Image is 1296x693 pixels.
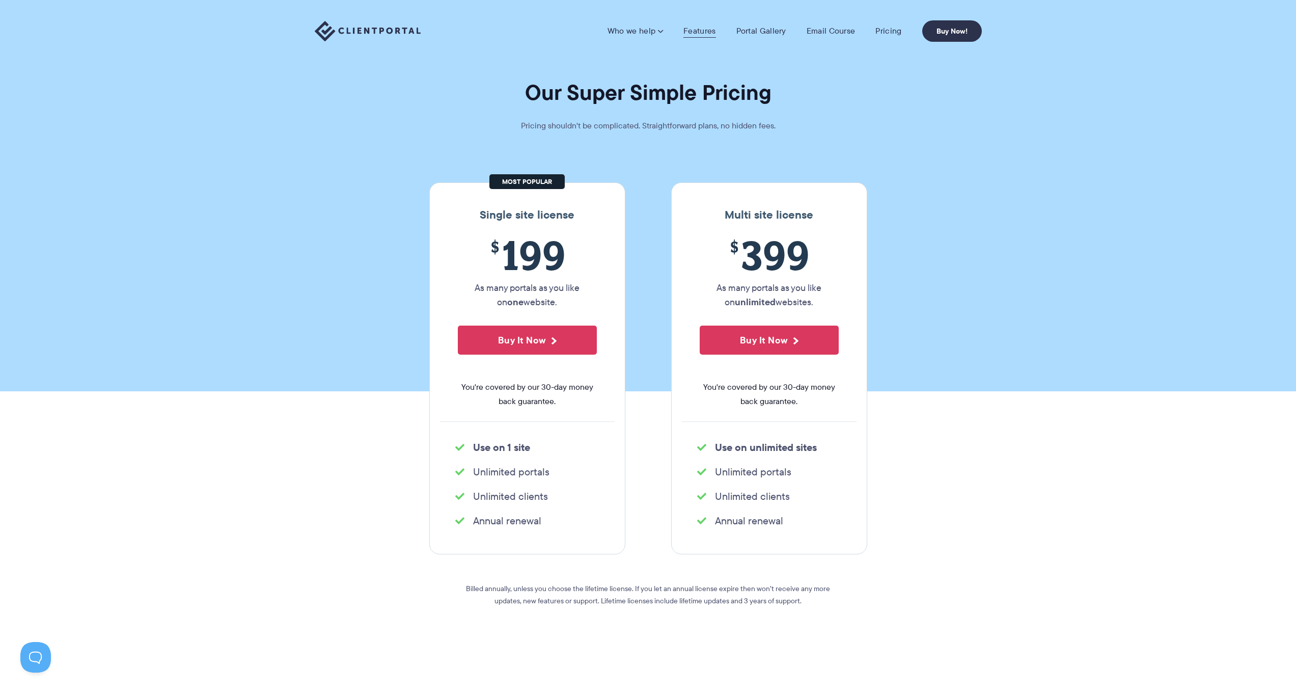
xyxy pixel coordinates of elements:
span: 399 [700,232,839,278]
p: As many portals as you like on websites. [700,281,839,309]
button: Buy It Now [458,326,597,355]
p: As many portals as you like on website. [458,281,597,309]
h3: Single site license [440,208,615,222]
iframe: Toggle Customer Support [20,642,51,673]
a: Portal Gallery [736,26,786,36]
a: Pricing [875,26,901,36]
a: Features [683,26,715,36]
strong: unlimited [735,295,776,309]
strong: one [507,295,523,309]
button: Buy It Now [700,326,839,355]
a: Buy Now! [922,20,982,42]
h3: Multi site license [682,208,857,222]
li: Unlimited portals [455,465,599,479]
p: Pricing shouldn't be complicated. Straightforward plans, no hidden fees. [495,119,801,133]
li: Unlimited clients [455,489,599,503]
span: You're covered by our 30-day money back guarantee. [700,380,839,409]
strong: Use on 1 site [473,440,530,455]
strong: Use on unlimited sites [715,440,817,455]
li: Annual renewal [697,514,841,528]
a: Email Course [807,26,856,36]
li: Unlimited portals [697,465,841,479]
p: Billed annually, unless you choose the lifetime license. If you let an annual license expire then... [465,582,832,607]
li: Unlimited clients [697,489,841,503]
li: Annual renewal [455,514,599,528]
span: 199 [458,232,597,278]
span: You're covered by our 30-day money back guarantee. [458,380,597,409]
a: Who we help [608,26,663,36]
